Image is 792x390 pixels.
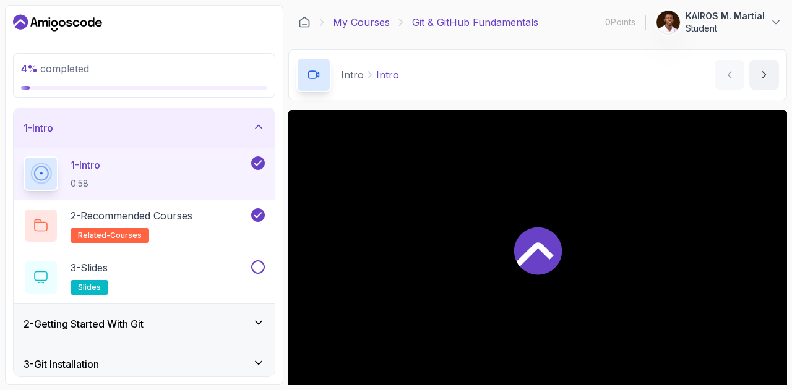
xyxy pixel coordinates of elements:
h3: 1 - Intro [24,121,53,135]
p: 3 - Slides [71,260,108,275]
span: completed [21,62,89,75]
p: 2 - Recommended Courses [71,208,192,223]
span: related-courses [78,231,142,240]
button: previous content [715,60,744,90]
button: 2-Recommended Coursesrelated-courses [24,208,265,243]
img: user profile image [656,11,680,34]
a: Dashboard [298,16,311,28]
p: Git & GitHub Fundamentals [412,15,538,30]
p: Student [686,22,765,35]
button: 3-Git Installation [14,344,275,384]
button: next content [749,60,779,90]
p: KAIROS M. Martial [686,10,765,22]
p: Intro [341,67,364,82]
button: 1-Intro [14,108,275,148]
button: 3-Slidesslides [24,260,265,295]
button: 2-Getting Started With Git [14,304,275,344]
button: 1-Intro0:58 [24,156,265,191]
p: 1 - Intro [71,158,100,172]
p: Intro [376,67,399,82]
span: 4 % [21,62,38,75]
a: Dashboard [13,13,102,33]
button: user profile imageKAIROS M. MartialStudent [656,10,782,35]
span: slides [78,282,101,292]
p: 0 Points [605,16,635,28]
a: My Courses [333,15,390,30]
h3: 2 - Getting Started With Git [24,316,144,331]
h3: 3 - Git Installation [24,357,99,371]
p: 0:58 [71,177,100,190]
